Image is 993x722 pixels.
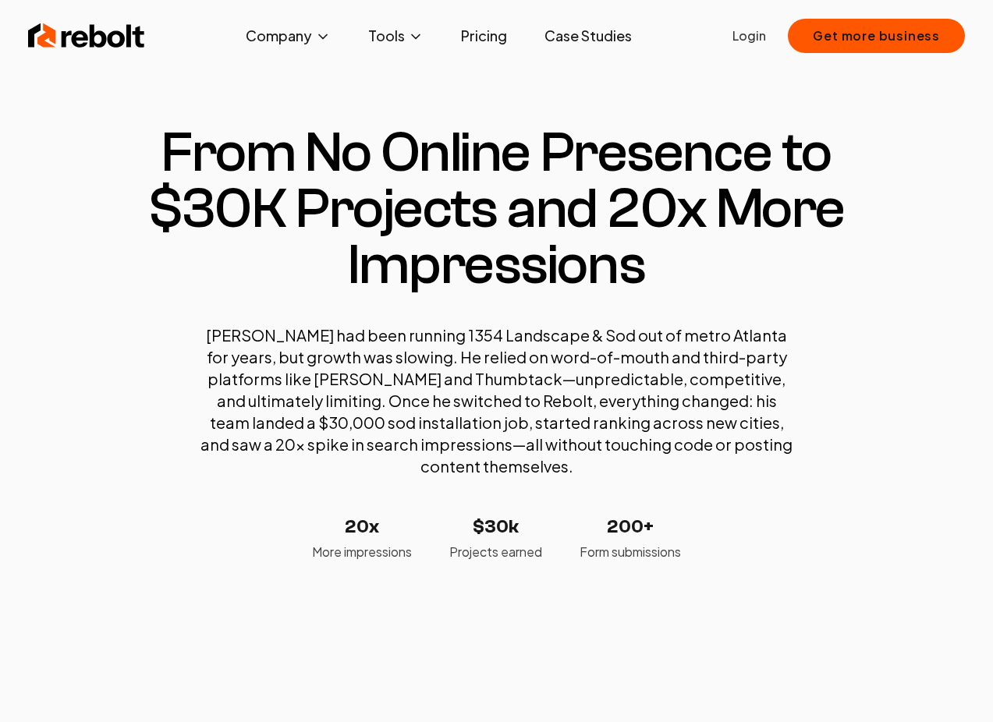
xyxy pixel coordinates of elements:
[580,543,681,561] p: Form submissions
[580,515,681,540] p: 200+
[532,20,644,51] a: Case Studies
[732,27,766,45] a: Login
[449,543,542,561] p: Projects earned
[28,20,145,51] img: Rebolt Logo
[449,20,520,51] a: Pricing
[233,20,343,51] button: Company
[312,515,412,540] p: 20x
[788,19,965,53] button: Get more business
[449,515,542,540] p: $30k
[110,125,884,293] h1: From No Online Presence to $30K Projects and 20x More Impressions
[312,543,412,561] p: More impressions
[356,20,436,51] button: Tools
[200,324,793,477] p: [PERSON_NAME] had been running 1354 Landscape & Sod out of metro Atlanta for years, but growth wa...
